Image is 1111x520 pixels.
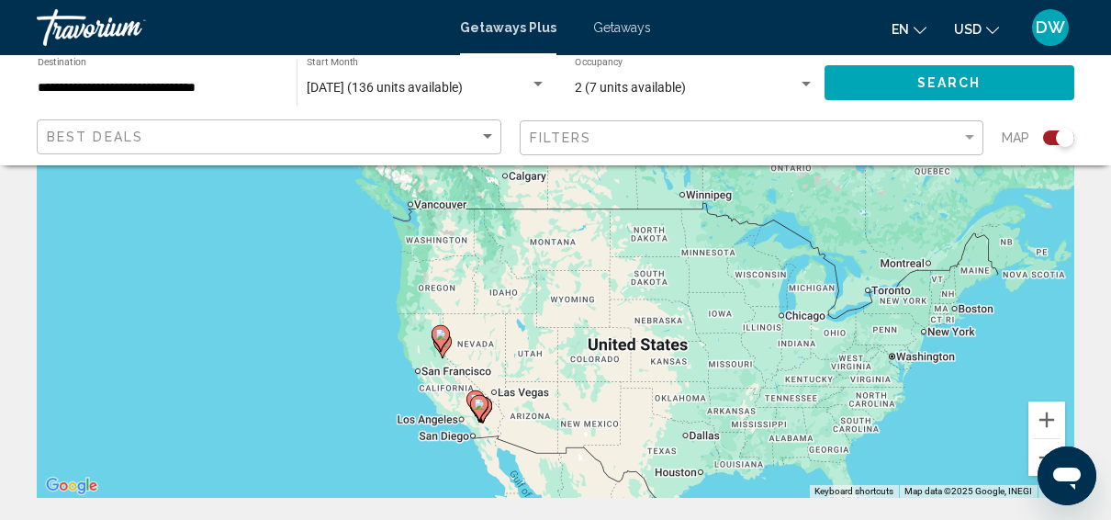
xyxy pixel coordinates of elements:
span: USD [954,22,982,37]
span: Search [917,76,982,91]
span: [DATE] (136 units available) [307,80,463,95]
a: Getaways Plus [460,20,556,35]
span: Best Deals [47,130,143,144]
span: Map data ©2025 Google, INEGI [904,486,1032,496]
img: Google [41,474,102,498]
button: Change language [892,16,926,42]
mat-select: Sort by [47,130,496,145]
button: Change currency [954,16,999,42]
span: en [892,22,909,37]
button: User Menu [1027,8,1074,47]
a: Open this area in Google Maps (opens a new window) [41,474,102,498]
iframe: Button to launch messaging window [1038,447,1096,505]
span: Map [1002,125,1029,151]
span: 2 (7 units available) [575,80,686,95]
button: Keyboard shortcuts [814,485,893,498]
button: Filter [520,119,984,157]
button: Zoom in [1028,401,1065,438]
a: Travorium [37,9,442,46]
button: Zoom out [1028,439,1065,476]
span: Filters [530,130,592,145]
button: Search [825,65,1075,99]
span: DW [1036,18,1065,37]
a: Getaways [593,20,651,35]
